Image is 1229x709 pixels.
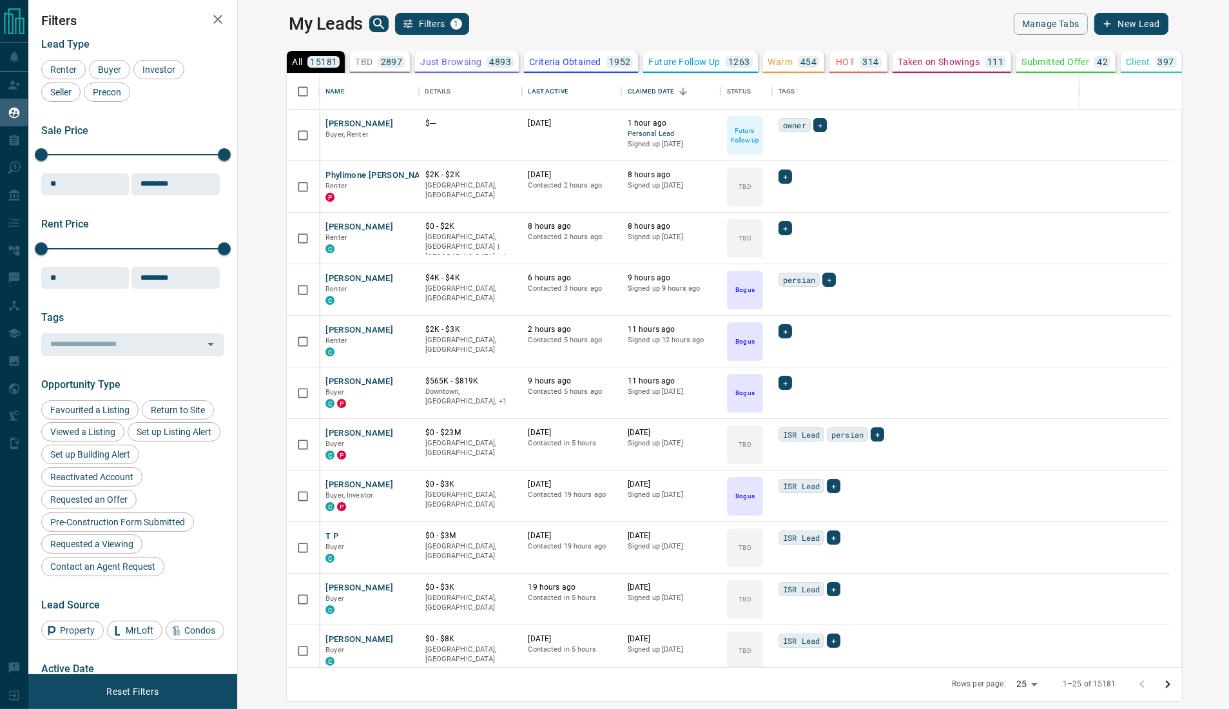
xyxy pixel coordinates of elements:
p: 397 [1158,57,1174,66]
div: Contact an Agent Request [41,557,164,576]
span: + [783,170,788,183]
span: Rent Price [41,218,89,230]
p: $4K - $4K [425,273,516,284]
div: Claimed Date [628,73,675,110]
div: property.ca [337,399,346,408]
p: Contacted in 5 hours [528,593,615,603]
p: [GEOGRAPHIC_DATA], [GEOGRAPHIC_DATA] [425,490,516,510]
span: + [831,480,836,492]
span: persian [783,273,815,286]
div: 25 [1011,675,1042,694]
p: [GEOGRAPHIC_DATA], [GEOGRAPHIC_DATA] [425,335,516,355]
p: $2K - $2K [425,170,516,180]
span: Requested a Viewing [46,539,138,549]
div: Property [41,621,104,640]
span: Buyer [325,646,344,654]
div: Requested a Viewing [41,534,142,554]
div: Viewed a Listing [41,422,124,442]
p: 4893 [489,57,511,66]
p: [DATE] [628,427,714,438]
p: $2K - $3K [425,324,516,335]
button: [PERSON_NAME] [325,582,393,594]
p: Contacted in 5 hours [528,438,615,449]
span: + [783,376,788,389]
p: 1263 [728,57,750,66]
button: search button [369,15,389,32]
p: 1952 [609,57,631,66]
div: Pre-Construction Form Submitted [41,512,194,532]
div: Requested an Offer [41,490,137,509]
p: TBD [739,233,751,243]
p: Contacted 5 hours ago [528,335,615,345]
div: property.ca [337,502,346,511]
p: [GEOGRAPHIC_DATA], [GEOGRAPHIC_DATA] [425,438,516,458]
div: + [779,170,792,184]
p: 1 hour ago [628,118,714,129]
span: Buyer [325,543,344,551]
span: Investor [138,64,180,75]
span: persian [831,428,864,441]
span: Requested an Offer [46,494,132,505]
p: Contacted 5 hours ago [528,387,615,397]
p: [GEOGRAPHIC_DATA], [GEOGRAPHIC_DATA] [425,180,516,200]
p: Criteria Obtained [529,57,601,66]
span: Pre-Construction Form Submitted [46,517,189,527]
span: Personal Lead [628,129,714,140]
span: + [875,428,880,441]
span: Renter [46,64,81,75]
span: Renter [325,336,347,345]
p: [GEOGRAPHIC_DATA], [GEOGRAPHIC_DATA] [425,541,516,561]
p: 8 hours ago [628,221,714,232]
p: $0 - $2K [425,221,516,232]
p: [DATE] [528,118,615,129]
div: property.ca [337,451,346,460]
button: Sort [674,83,692,101]
span: 1 [452,19,461,28]
div: + [827,582,840,596]
p: 11 hours ago [628,376,714,387]
p: TBD [355,57,373,66]
span: Set up Building Alert [46,449,135,460]
button: [PERSON_NAME] [325,221,393,233]
span: Condos [180,625,220,636]
div: Last Active [522,73,621,110]
p: Client [1126,57,1150,66]
p: Submitted Offer [1021,57,1089,66]
div: + [827,634,840,648]
p: $0 - $3M [425,530,516,541]
span: Buyer [325,594,344,603]
button: Phylimone [PERSON_NAME] [325,170,436,182]
div: + [779,324,792,338]
div: Renter [41,60,86,79]
button: Filters1 [395,13,469,35]
p: Bogus [735,285,754,295]
h1: My Leads [289,14,363,34]
p: [DATE] [528,530,615,541]
div: + [779,376,792,390]
p: $0 - $23M [425,427,516,438]
p: 8 hours ago [628,170,714,180]
span: + [818,119,822,131]
div: + [871,427,884,442]
button: Reset Filters [98,681,167,703]
span: Return to Site [146,405,209,415]
p: Signed up 9 hours ago [628,284,714,294]
p: Contacted 19 hours ago [528,541,615,552]
p: $0 - $8K [425,634,516,645]
p: TBD [739,440,751,449]
p: 15181 [310,57,337,66]
p: Contacted 3 hours ago [528,284,615,294]
p: Signed up [DATE] [628,180,714,191]
div: + [779,221,792,235]
div: Investor [133,60,184,79]
div: Set up Listing Alert [128,422,220,442]
span: ISR Lead [783,634,820,647]
button: Open [202,335,220,353]
span: Renter [325,285,347,293]
p: Contacted in 5 hours [528,645,615,655]
div: Precon [84,83,130,102]
span: Contact an Agent Request [46,561,160,572]
div: Claimed Date [621,73,721,110]
p: 11 hours ago [628,324,714,335]
p: [DATE] [528,427,615,438]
